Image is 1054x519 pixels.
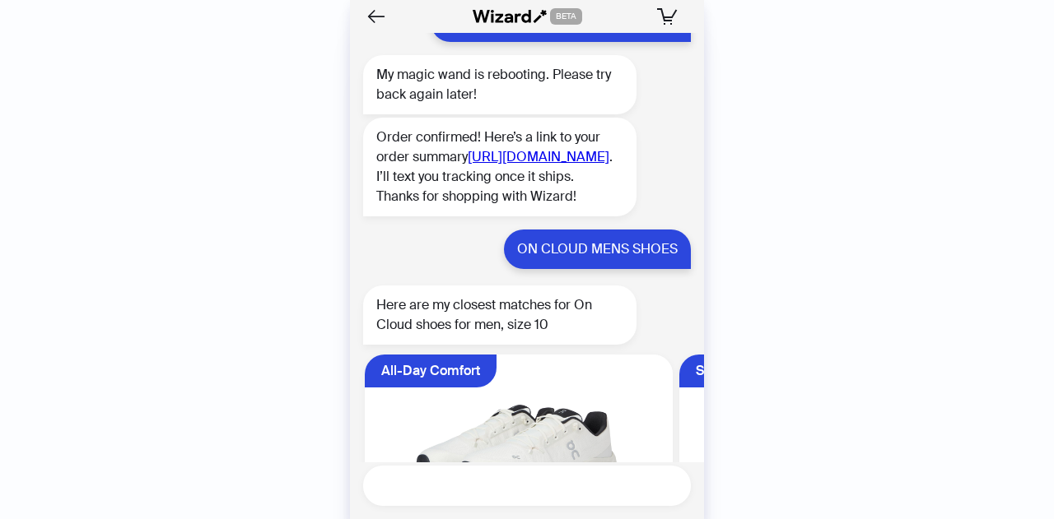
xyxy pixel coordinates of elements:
[363,285,637,345] div: Here are my closest matches for On Cloud shoes for men, size 10
[363,55,637,114] div: My magic wand is rebooting. Please try back again later!
[468,148,609,165] a: [URL][DOMAIN_NAME]
[504,229,691,269] div: ON CLOUD MENS SHOES
[696,354,805,387] div: Smooth Ride Tech
[381,354,480,387] div: All-Day Comfort
[363,3,389,30] button: Back
[363,118,637,216] div: Order confirmed! Here’s a link to your order summary . I’ll text you tracking once it ships. Than...
[550,8,582,25] span: BETA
